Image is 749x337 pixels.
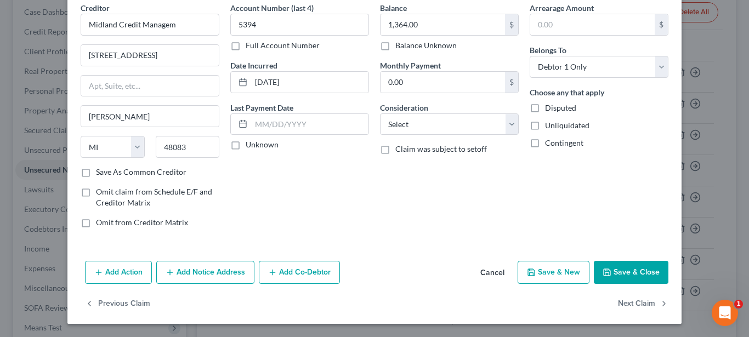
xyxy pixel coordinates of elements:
span: Contingent [545,138,583,147]
label: Consideration [380,102,428,113]
input: 0.00 [381,14,505,35]
input: MM/DD/YYYY [251,114,368,135]
label: Balance [380,2,407,14]
input: 0.00 [530,14,655,35]
label: Save As Common Creditor [96,167,186,178]
button: Save & New [518,261,589,284]
label: Choose any that apply [530,87,604,98]
span: Belongs To [530,45,566,55]
label: Balance Unknown [395,40,457,51]
input: Apt, Suite, etc... [81,76,219,96]
span: Claim was subject to setoff [395,144,487,153]
div: $ [505,14,518,35]
input: 0.00 [381,72,505,93]
label: Arrearage Amount [530,2,594,14]
input: Enter zip... [156,136,220,158]
button: Add Co-Debtor [259,261,340,284]
button: Cancel [472,262,513,284]
button: Next Claim [618,293,668,316]
div: $ [505,72,518,93]
span: Disputed [545,103,576,112]
label: Account Number (last 4) [230,2,314,14]
label: Full Account Number [246,40,320,51]
label: Date Incurred [230,60,277,71]
label: Last Payment Date [230,102,293,113]
input: MM/DD/YYYY [251,72,368,93]
input: Search creditor by name... [81,14,219,36]
span: Omit claim from Schedule E/F and Creditor Matrix [96,187,212,207]
button: Save & Close [594,261,668,284]
span: Unliquidated [545,121,589,130]
iframe: Intercom live chat [712,300,738,326]
button: Add Action [85,261,152,284]
div: $ [655,14,668,35]
input: Enter city... [81,106,219,127]
label: Unknown [246,139,279,150]
button: Previous Claim [85,293,150,316]
span: 1 [734,300,743,309]
input: Enter address... [81,45,219,66]
span: Creditor [81,3,110,13]
button: Add Notice Address [156,261,254,284]
span: Omit from Creditor Matrix [96,218,188,227]
label: Monthly Payment [380,60,441,71]
input: XXXX [230,14,369,36]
